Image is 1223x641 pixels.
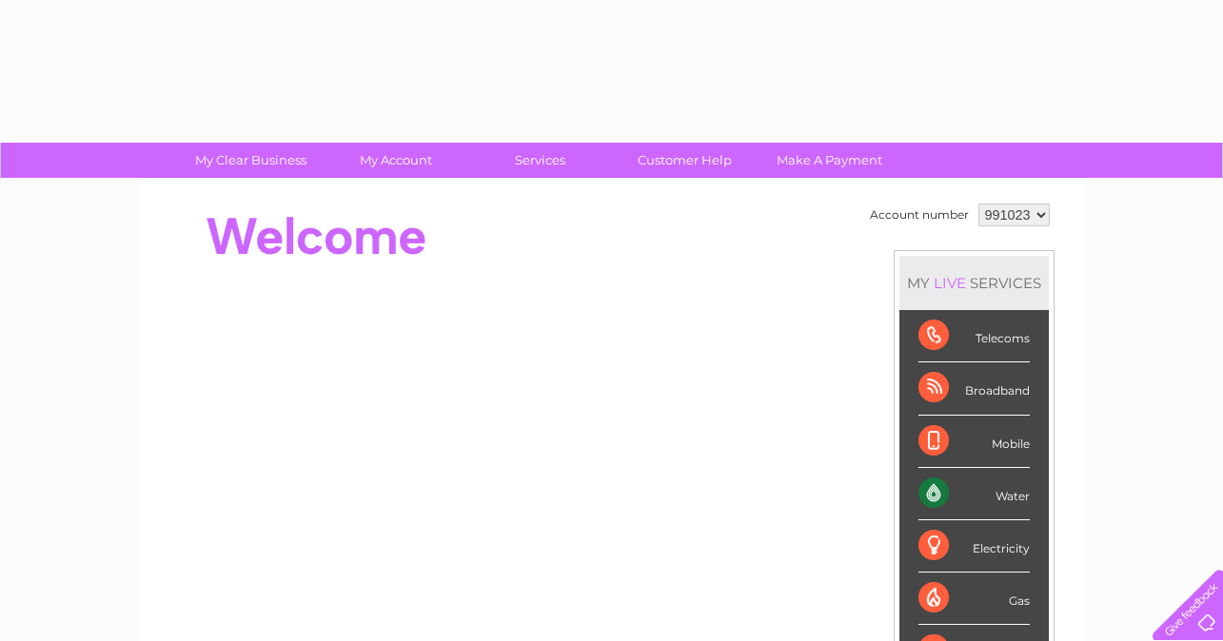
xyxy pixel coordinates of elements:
div: MY SERVICES [899,256,1049,310]
div: Mobile [918,416,1030,468]
a: My Account [317,143,474,178]
div: Gas [918,573,1030,625]
td: Account number [865,199,974,231]
a: Services [462,143,619,178]
a: Make A Payment [751,143,908,178]
a: Customer Help [606,143,763,178]
div: LIVE [930,274,970,292]
div: Broadband [918,362,1030,415]
div: Telecoms [918,310,1030,362]
div: Water [918,468,1030,520]
a: My Clear Business [172,143,329,178]
div: Electricity [918,520,1030,573]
